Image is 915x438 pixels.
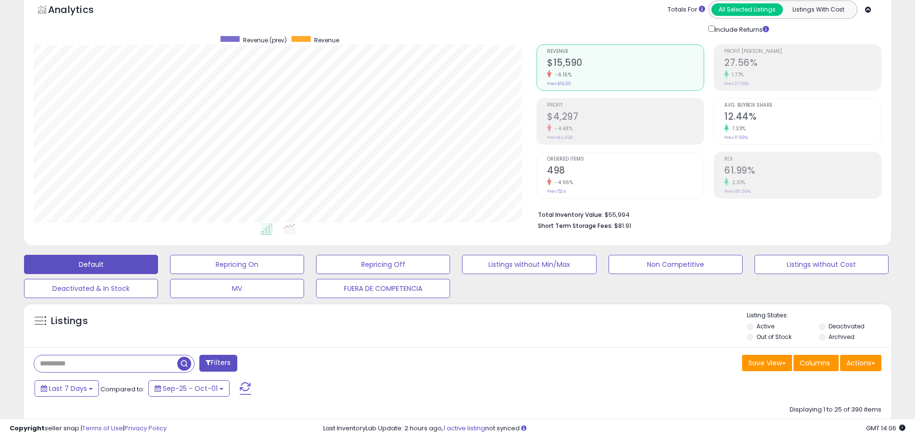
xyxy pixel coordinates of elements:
span: Profit [547,103,704,108]
h2: 61.99% [724,165,881,178]
h5: Listings [51,314,88,328]
p: Listing States: [747,311,891,320]
span: Sep-25 - Oct-01 [163,384,218,393]
button: Columns [793,355,839,371]
h5: Analytics [48,3,112,19]
button: Last 7 Days [35,380,99,397]
label: Deactivated [829,322,865,330]
li: $55,994 [538,208,874,220]
label: Active [756,322,774,330]
button: MV [170,279,304,298]
span: Columns [800,358,830,368]
span: Avg. Buybox Share [724,103,881,108]
small: 2.31% [729,179,745,186]
button: Default [24,255,158,274]
button: All Selected Listings [711,3,783,16]
button: Non Competitive [609,255,743,274]
label: Archived [829,333,854,341]
button: Listings without Min/Max [462,255,596,274]
small: Prev: 11.59% [724,135,748,140]
button: Repricing Off [316,255,450,274]
button: Listings without Cost [755,255,889,274]
div: Last InventoryLab Update: 2 hours ago, not synced. [323,424,905,433]
h2: 12.44% [724,111,881,124]
label: Out of Stock [756,333,792,341]
b: Short Term Storage Fees: [538,222,613,230]
h2: 498 [547,165,704,178]
span: Revenue [547,49,704,54]
button: Actions [840,355,881,371]
span: ROI [724,157,881,162]
strong: Copyright [10,424,45,433]
h2: $15,590 [547,57,704,70]
button: Deactivated & In Stock [24,279,158,298]
a: Terms of Use [82,424,123,433]
button: Repricing On [170,255,304,274]
small: -6.15% [551,71,572,78]
small: Prev: $4,498 [547,135,573,140]
button: Sep-25 - Oct-01 [148,380,230,397]
small: 1.77% [729,71,744,78]
small: Prev: 524 [547,188,566,194]
span: 2025-10-9 14:06 GMT [866,424,905,433]
span: Compared to: [100,385,145,394]
span: Revenue [314,36,339,44]
button: Filters [199,355,237,372]
small: 7.33% [729,125,746,132]
h2: $4,297 [547,111,704,124]
small: Prev: 27.08% [724,81,749,87]
span: $81.91 [614,221,631,230]
div: Displaying 1 to 25 of 390 items [790,405,881,414]
button: Save View [742,355,792,371]
h2: 27.56% [724,57,881,70]
span: Profit [PERSON_NAME] [724,49,881,54]
div: Totals For [668,5,705,14]
small: -4.48% [551,125,573,132]
span: Revenue (prev) [243,36,287,44]
div: seller snap | | [10,424,167,433]
div: Include Returns [701,24,781,35]
button: Listings With Cost [782,3,854,16]
small: Prev: 60.59% [724,188,751,194]
a: Privacy Policy [124,424,167,433]
i: Click here to read more about un-synced listings. [521,425,526,431]
a: 1 active listing [443,424,485,433]
small: -4.96% [551,179,573,186]
small: Prev: $16,611 [547,81,571,87]
button: FUERA DE COMPETENCIA [316,279,450,298]
span: Last 7 Days [49,384,87,393]
span: Ordered Items [547,157,704,162]
b: Total Inventory Value: [538,211,603,219]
